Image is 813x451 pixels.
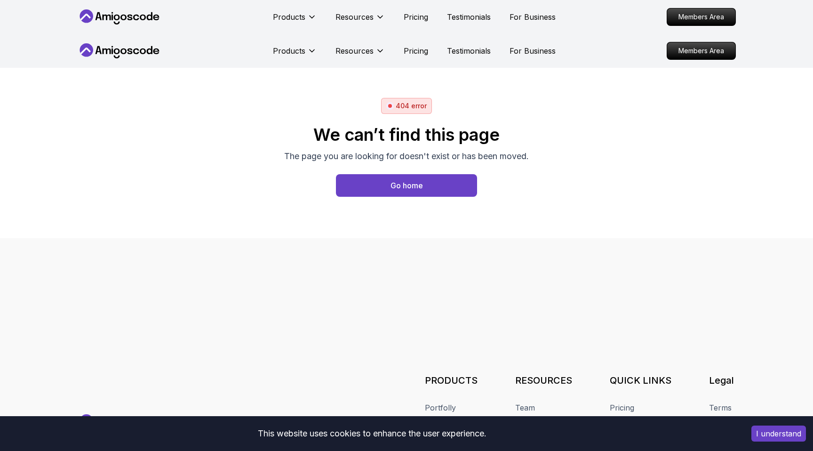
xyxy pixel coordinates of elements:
a: Portfolly [425,402,456,413]
a: Members Area [667,42,736,60]
p: Resources [335,11,374,23]
div: This website uses cookies to enhance the user experience. [7,423,737,444]
button: Products [273,11,317,30]
h3: RESOURCES [515,374,572,387]
a: Team [515,402,535,413]
p: Products [273,45,305,56]
p: The page you are looking for doesn't exist or has been moved. [284,150,529,163]
h3: Legal [709,374,736,387]
a: Pricing [404,11,428,23]
button: Resources [335,11,385,30]
div: Go home [391,180,423,191]
a: Home page [336,174,477,197]
p: Resources [335,45,374,56]
a: For Business [510,11,556,23]
p: Members Area [667,8,735,25]
a: For Business [510,45,556,56]
a: Pricing [404,45,428,56]
p: Products [273,11,305,23]
h3: PRODUCTS [425,374,478,387]
button: Go home [336,174,477,197]
p: 404 error [396,101,427,111]
a: Terms [709,402,732,413]
button: Accept cookies [751,426,806,442]
a: Testimonials [447,11,491,23]
a: Testimonials [447,45,491,56]
button: Resources [335,45,385,64]
button: Products [273,45,317,64]
p: Members Area [667,42,735,59]
h2: We can’t find this page [284,125,529,144]
a: Members Area [667,8,736,26]
a: Pricing [610,402,634,413]
h3: QUICK LINKS [610,374,671,387]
